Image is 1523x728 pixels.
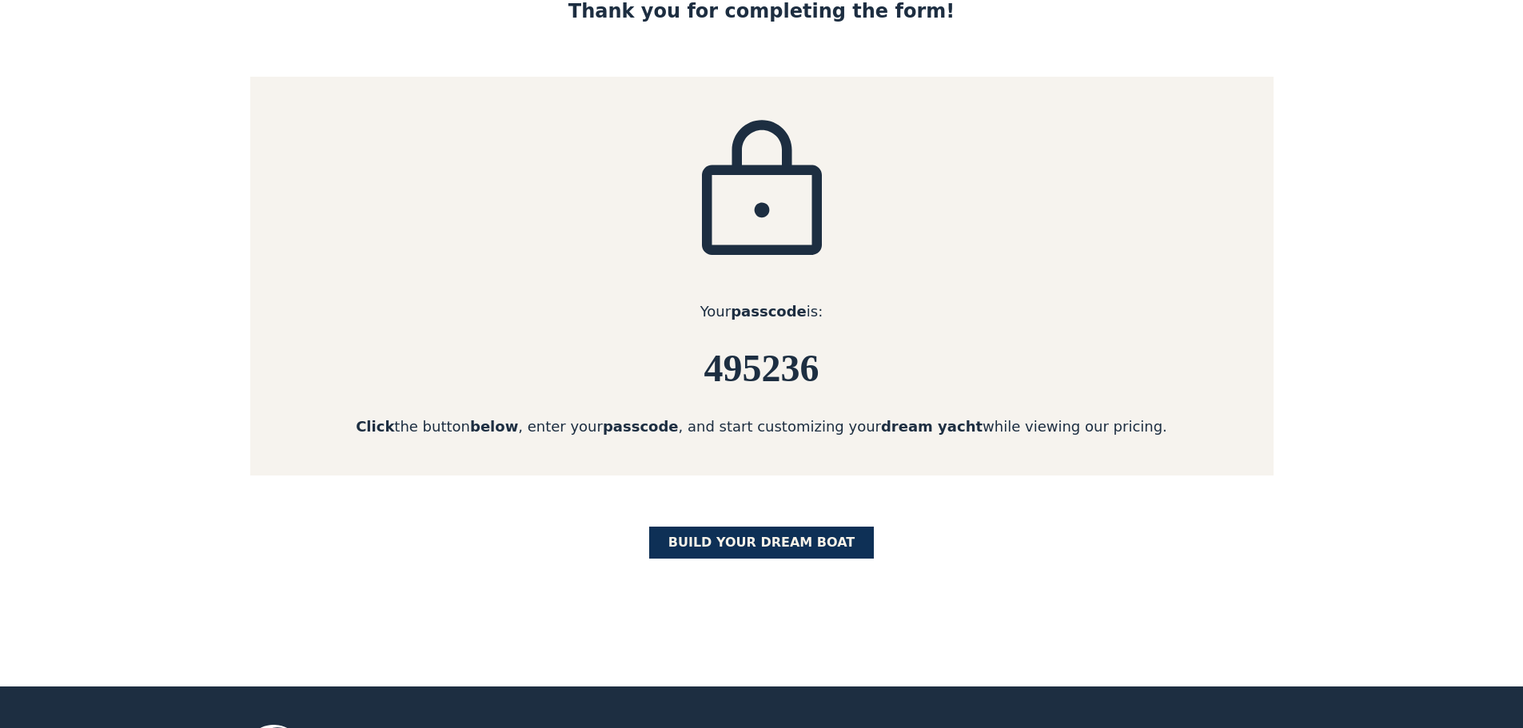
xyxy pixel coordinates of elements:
[250,416,1274,437] div: the button , enter your , and start customizing your while viewing our pricing.
[470,418,518,435] strong: below
[250,348,1274,390] h6: 495236
[250,300,1274,322] div: Your is:
[649,527,875,559] a: BUILD yOUR dream boat
[603,418,679,435] strong: passcode
[731,303,807,320] strong: passcode
[356,418,394,435] strong: Click
[682,115,842,275] img: icon
[881,418,983,435] strong: dream yacht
